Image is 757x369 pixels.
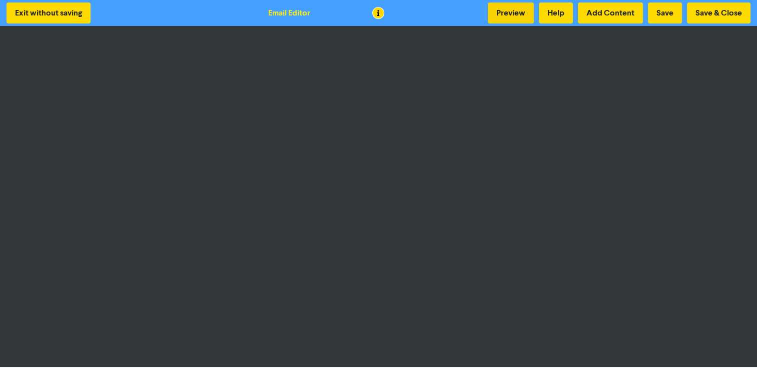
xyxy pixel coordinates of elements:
button: Add Content [578,2,643,23]
button: Exit without saving [7,2,91,23]
button: Preview [488,2,534,23]
button: Save & Close [687,2,750,23]
div: Email Editor [268,7,310,19]
button: Help [539,2,573,23]
button: Save [648,2,682,23]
